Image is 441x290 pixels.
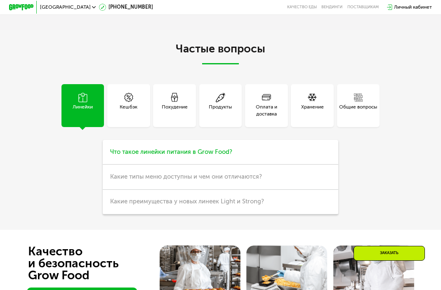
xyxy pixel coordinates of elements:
a: [PHONE_NUMBER] [99,4,153,11]
h2: Частые вопросы [49,43,392,64]
div: Похудение [162,104,188,118]
div: Хранение [301,104,324,118]
div: Общие вопросы [339,104,377,118]
span: [GEOGRAPHIC_DATA] [40,5,91,10]
div: Кешбэк [120,104,137,118]
div: Качество и безопасность Grow Food [28,245,140,281]
div: Линейки [73,104,93,118]
span: Какие преимущества у новых линеек Light и Strong? [110,198,264,205]
span: Что такое линейки питания в Grow Food? [110,148,232,156]
div: Заказать [354,246,425,261]
a: Вендинги [321,5,342,10]
span: Какие типы меню доступны и чем они отличаются? [110,173,262,180]
div: Продукты [209,104,232,118]
a: Качество еды [287,5,317,10]
div: Личный кабинет [394,4,432,11]
div: Оплата и доставка [245,104,288,118]
div: поставщикам [347,5,379,10]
